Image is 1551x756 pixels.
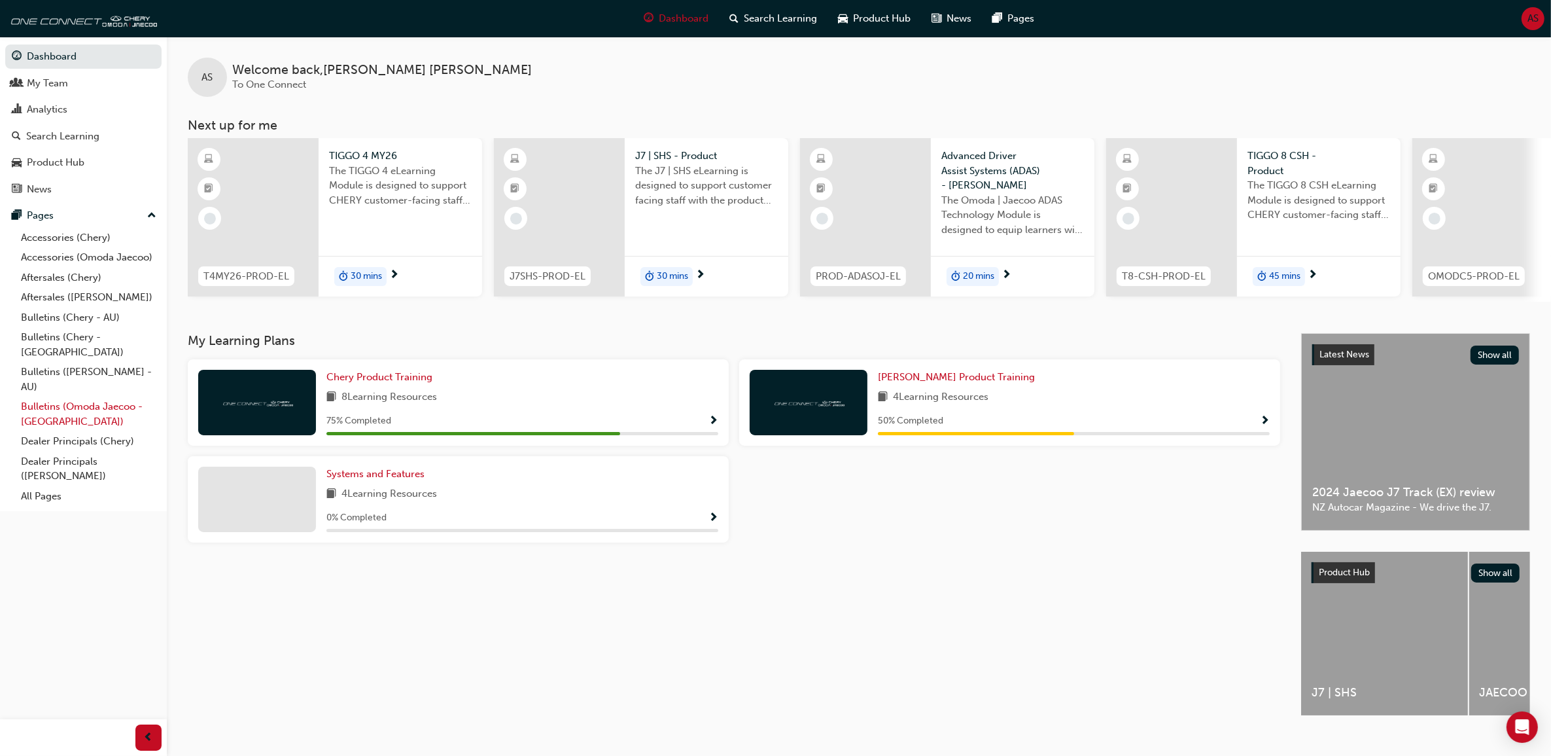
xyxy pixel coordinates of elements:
button: AS [1522,7,1544,30]
span: 8 Learning Resources [341,389,437,406]
button: Show all [1471,564,1520,583]
span: Show Progress [1260,416,1270,427]
span: guage-icon [644,10,654,27]
h3: Next up for me [167,118,1551,133]
a: car-iconProduct Hub [828,5,922,32]
span: learningResourceType_ELEARNING-icon [1429,151,1438,168]
span: pages-icon [12,210,22,222]
span: OMODC5-PROD-EL [1428,269,1520,284]
span: Dashboard [659,11,709,26]
span: J7SHS-PROD-EL [510,269,585,284]
span: duration-icon [951,268,960,285]
a: Dealer Principals ([PERSON_NAME]) [16,452,162,486]
a: PROD-ADASOJ-ELAdvanced Driver Assist Systems (ADAS) - [PERSON_NAME]The Omoda | Jaecoo ADAS Techno... [800,138,1094,297]
a: search-iconSearch Learning [720,5,828,32]
span: Show Progress [708,513,718,524]
span: Show Progress [708,416,718,427]
button: Show Progress [708,510,718,526]
span: pages-icon [993,10,1003,27]
span: T4MY26-PROD-EL [203,269,289,284]
div: Analytics [27,102,67,117]
a: Latest NewsShow all [1312,344,1519,365]
span: AS [202,70,213,85]
div: Open Intercom Messenger [1507,711,1538,743]
span: learningResourceType_ELEARNING-icon [511,151,520,168]
a: Latest NewsShow all2024 Jaecoo J7 Track (EX) reviewNZ Autocar Magazine - We drive the J7. [1301,333,1530,531]
span: book-icon [326,486,336,503]
a: J7 | SHS [1301,552,1468,715]
img: oneconnect [773,396,845,408]
span: duration-icon [339,268,348,285]
span: chart-icon [12,104,22,116]
a: Dealer Principals (Chery) [16,431,162,452]
span: PROD-ADASOJ-EL [816,269,901,284]
span: 45 mins [1269,269,1300,284]
span: learningResourceType_ELEARNING-icon [1123,151,1132,168]
a: Systems and Features [326,467,430,482]
span: up-icon [147,207,156,225]
span: duration-icon [1257,268,1266,285]
span: learningRecordVerb_NONE-icon [1123,213,1134,225]
a: All Pages [16,486,162,507]
h3: My Learning Plans [188,333,1280,348]
span: booktick-icon [511,181,520,198]
span: Product Hub [854,11,911,26]
span: 2024 Jaecoo J7 Track (EX) review [1312,485,1519,500]
span: next-icon [1002,270,1011,281]
span: NZ Autocar Magazine - We drive the J7. [1312,500,1519,515]
a: Bulletins (Chery - AU) [16,308,162,328]
span: Latest News [1319,349,1369,360]
span: search-icon [12,131,21,143]
span: The TIGGO 4 eLearning Module is designed to support CHERY customer-facing staff with the product ... [329,164,472,208]
span: booktick-icon [817,181,826,198]
a: T4MY26-PROD-ELTIGGO 4 MY26The TIGGO 4 eLearning Module is designed to support CHERY customer-faci... [188,138,482,297]
a: Accessories (Omoda Jaecoo) [16,247,162,268]
span: Search Learning [744,11,818,26]
span: news-icon [12,184,22,196]
a: Product HubShow all [1312,562,1520,583]
span: Systems and Features [326,468,425,480]
img: oneconnect [7,5,157,31]
a: News [5,177,162,202]
span: learningResourceType_ELEARNING-icon [817,151,826,168]
span: booktick-icon [1429,181,1438,198]
a: Bulletins (Omoda Jaecoo - [GEOGRAPHIC_DATA]) [16,397,162,431]
button: DashboardMy TeamAnalyticsSearch LearningProduct HubNews [5,42,162,204]
a: Aftersales ([PERSON_NAME]) [16,287,162,308]
a: Bulletins ([PERSON_NAME] - AU) [16,362,162,397]
span: Pages [1008,11,1035,26]
span: car-icon [839,10,848,27]
span: The TIGGO 8 CSH eLearning Module is designed to support CHERY customer-facing staff with the prod... [1247,178,1390,223]
span: 50 % Completed [878,414,943,429]
span: learningRecordVerb_NONE-icon [1429,213,1440,225]
span: Product Hub [1319,567,1370,578]
span: T8-CSH-PROD-EL [1122,269,1206,284]
span: next-icon [695,270,705,281]
span: book-icon [326,389,336,406]
button: Pages [5,204,162,228]
span: duration-icon [645,268,654,285]
span: J7 | SHS - Product [635,149,778,164]
a: Search Learning [5,124,162,149]
div: Pages [27,208,54,223]
button: Show Progress [708,413,718,429]
span: To One Connect [232,79,306,90]
a: pages-iconPages [983,5,1045,32]
span: book-icon [878,389,888,406]
span: 0 % Completed [326,511,387,526]
span: next-icon [1308,270,1317,281]
a: Bulletins (Chery - [GEOGRAPHIC_DATA]) [16,327,162,362]
span: [PERSON_NAME] Product Training [878,371,1035,383]
span: people-icon [12,78,22,90]
a: Accessories (Chery) [16,228,162,248]
span: booktick-icon [1123,181,1132,198]
span: learningRecordVerb_NONE-icon [510,213,522,225]
span: learningRecordVerb_NONE-icon [816,213,828,225]
div: Search Learning [26,129,99,144]
span: next-icon [389,270,399,281]
span: prev-icon [144,730,154,746]
span: J7 | SHS [1312,685,1457,700]
a: Analytics [5,98,162,122]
